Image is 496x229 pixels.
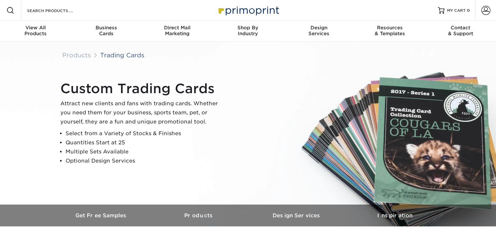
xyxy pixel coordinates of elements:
span: Contact [425,25,496,31]
h3: Design Services [248,212,346,219]
span: Design [283,25,354,31]
a: Direct MailMarketing [142,21,213,42]
span: Business [71,25,142,31]
li: Quantities Start at 25 [66,138,223,147]
a: Resources& Templates [354,21,425,42]
a: Contact& Support [425,21,496,42]
h3: Get Free Samples [53,212,150,219]
div: & Support [425,25,496,36]
h3: Products [150,212,248,219]
img: Primoprint [216,3,281,17]
a: Products [150,205,248,226]
h3: Inspiration [346,212,444,219]
a: Design Services [248,205,346,226]
div: Marketing [142,25,213,36]
span: 0 [467,8,470,13]
div: & Templates [354,25,425,36]
span: Resources [354,25,425,31]
span: Direct Mail [142,25,213,31]
li: Select from a Variety of Stocks & Finishes [66,129,223,138]
span: Shop By [213,25,283,31]
div: Industry [213,25,283,36]
a: DesignServices [283,21,354,42]
li: Optional Design Services [66,156,223,165]
a: Get Free Samples [53,205,150,226]
div: Cards [71,25,142,36]
div: Services [283,25,354,36]
h1: Custom Trading Cards [60,81,223,96]
a: Shop ByIndustry [213,21,283,42]
span: MY CART [447,8,466,13]
input: SEARCH PRODUCTS..... [26,7,90,14]
p: Attract new clients and fans with trading cards. Whether you need them for your business, sports ... [60,99,223,126]
a: Inspiration [346,205,444,226]
a: Products [62,51,91,59]
a: Trading Cards [100,51,144,59]
li: Multiple Sets Available [66,147,223,156]
a: BusinessCards [71,21,142,42]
